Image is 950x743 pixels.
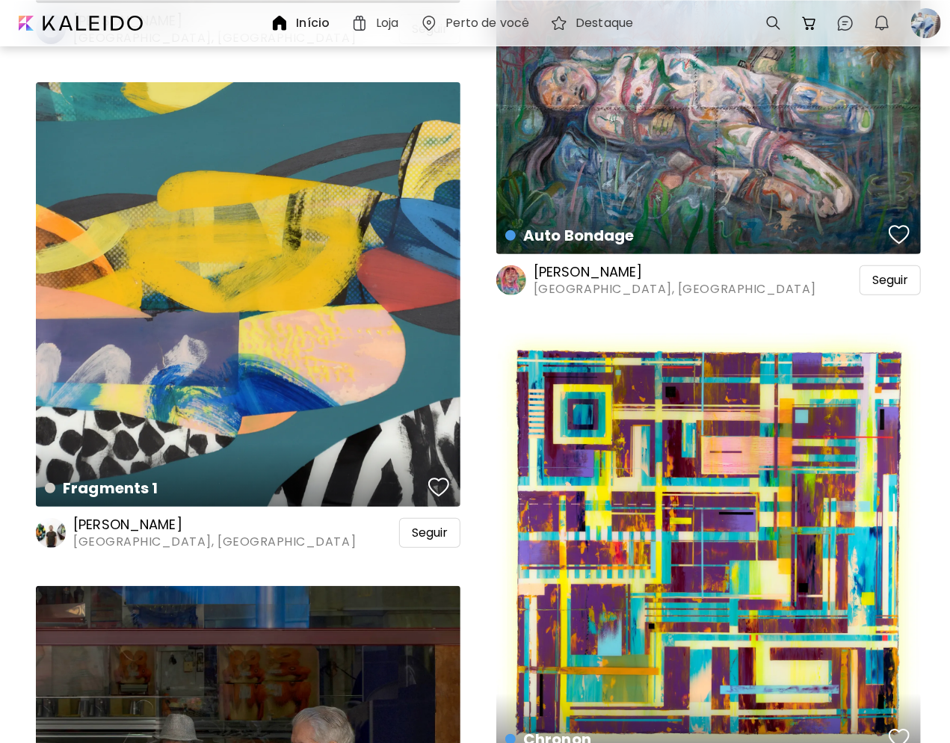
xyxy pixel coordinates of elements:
a: Perto de você [420,14,536,32]
h6: Perto de você [445,17,530,29]
img: cart [801,14,818,32]
img: bellIcon [873,14,891,32]
h6: Destaque [576,17,633,29]
a: Loja [351,14,404,32]
h6: Início [296,17,330,29]
h6: Loja [376,17,398,29]
a: Destaque [550,14,639,32]
button: bellIcon [869,10,895,36]
a: Início [271,14,336,32]
img: chatIcon [836,14,854,32]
